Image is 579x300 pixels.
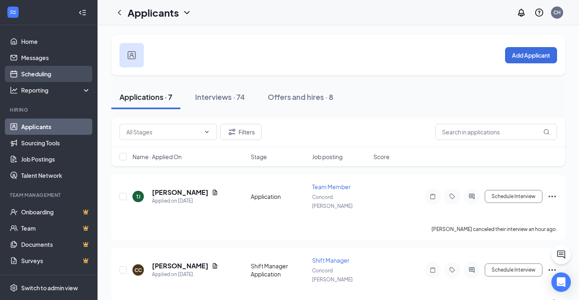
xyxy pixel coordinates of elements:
h5: [PERSON_NAME] [152,261,208,270]
a: Sourcing Tools [21,135,91,151]
span: Concord [PERSON_NAME] [312,194,353,209]
div: CH [553,9,561,16]
span: Concord [PERSON_NAME] [312,268,353,283]
svg: MagnifyingGlass [543,129,550,135]
svg: Tag [447,267,457,273]
svg: Note [428,267,438,273]
svg: Document [212,263,218,269]
svg: ChevronDown [182,8,192,17]
button: Schedule Interview [485,263,542,276]
a: DocumentsCrown [21,236,91,253]
a: SurveysCrown [21,253,91,269]
svg: WorkstreamLogo [9,8,17,16]
button: Add Applicant [505,47,557,63]
svg: Analysis [10,86,18,94]
svg: ChevronLeft [115,8,124,17]
div: CC [134,267,142,274]
img: user icon [128,51,136,59]
div: Applied on [DATE] [152,197,218,205]
input: Search in applications [435,124,557,140]
span: Team Member [312,183,351,190]
input: All Stages [126,127,200,136]
svg: Ellipses [547,265,557,275]
a: TeamCrown [21,220,91,236]
svg: Tag [447,193,457,200]
div: Open Intercom Messenger [551,272,571,292]
span: Shift Manager [312,257,349,264]
a: Job Postings [21,151,91,167]
a: Home [21,33,91,50]
h1: Applicants [128,6,179,19]
span: Name · Applied On [132,153,182,161]
div: Hiring [10,106,89,113]
div: Applications · 7 [119,92,172,102]
svg: ActiveChat [467,193,477,200]
div: Application [251,192,307,201]
a: Messages [21,50,91,66]
div: Team Management [10,192,89,199]
div: TJ [136,193,141,200]
span: Stage [251,153,267,161]
svg: Collapse [78,9,87,17]
span: Job posting [312,153,343,161]
svg: Document [212,189,218,196]
div: Switch to admin view [21,284,78,292]
span: Score [373,153,390,161]
div: Interviews · 74 [195,92,245,102]
button: Filter Filters [220,124,262,140]
svg: Filter [227,127,237,137]
div: Offers and hires · 8 [268,92,333,102]
a: Talent Network [21,167,91,183]
div: [PERSON_NAME] canceled their interview an hour ago. [432,225,557,233]
svg: ChatActive [556,250,566,259]
svg: Note [428,193,438,200]
div: Applied on [DATE] [152,270,218,278]
div: Reporting [21,86,91,94]
svg: ActiveChat [467,267,477,273]
a: Applicants [21,119,91,135]
h5: [PERSON_NAME] [152,188,208,197]
a: Scheduling [21,66,91,82]
svg: Ellipses [547,192,557,201]
a: OnboardingCrown [21,204,91,220]
svg: QuestionInfo [534,8,544,17]
div: Shift Manager Application [251,262,307,278]
button: Schedule Interview [485,190,542,203]
svg: Notifications [516,8,526,17]
button: ChatActive [551,245,571,264]
svg: ChevronDown [204,129,210,135]
svg: Settings [10,284,18,292]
